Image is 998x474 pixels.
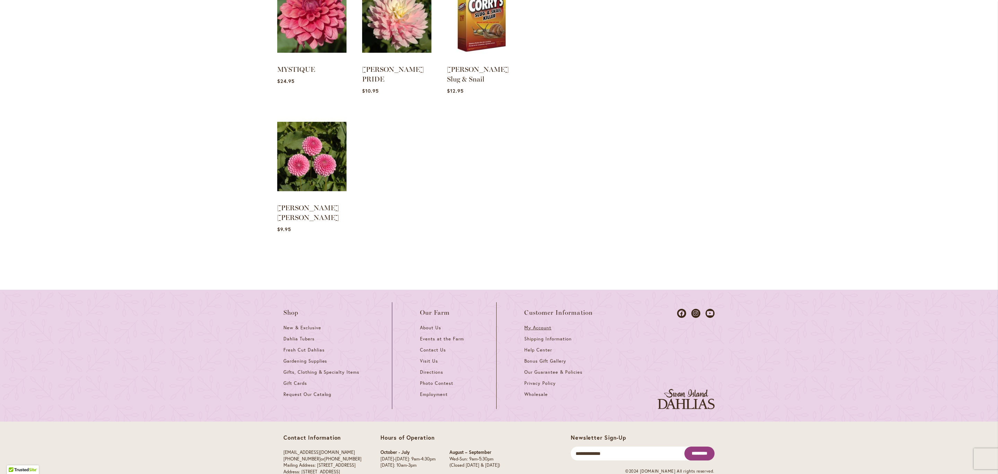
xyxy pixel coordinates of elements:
[277,78,295,84] span: $24.95
[677,309,686,318] a: Dahlias on Facebook
[380,456,436,463] p: [DATE]-[DATE]: 9am-4:30pm
[571,434,626,441] span: Newsletter Sign-Up
[420,325,441,331] span: About Us
[277,65,315,74] a: MYSTIQUE
[277,226,291,232] span: $9.95
[283,347,325,353] span: Fresh Cut Dahlias
[362,65,424,83] a: [PERSON_NAME] PRIDE
[420,347,446,353] span: Contact Us
[706,309,715,318] a: Dahlias on Youtube
[524,347,552,353] span: Help Center
[420,309,450,316] span: Our Farm
[362,56,431,63] a: CHILSON'S PRIDE
[449,449,500,456] p: August – September
[277,204,339,222] a: [PERSON_NAME] [PERSON_NAME]
[420,336,464,342] span: Events at the Farm
[5,449,25,469] iframe: Launch Accessibility Center
[524,309,593,316] span: Customer Information
[283,336,315,342] span: Dahlia Tubers
[447,65,509,83] a: [PERSON_NAME] Slug & Snail
[447,56,516,63] a: Corry's Slug & Snail
[380,449,436,456] p: October - July
[524,380,556,386] span: Privacy Policy
[449,456,500,463] p: Wed-Sun: 9am-5:30pm
[524,325,551,331] span: My Account
[362,87,379,94] span: $10.95
[625,468,715,474] span: ©2024 [DOMAIN_NAME] All rights reserved.
[524,336,571,342] span: Shipping Information
[524,391,548,397] span: Wholesale
[283,391,331,397] span: Request Our Catalog
[283,325,321,331] span: New & Exclusive
[524,358,566,364] span: Bonus Gift Gallery
[449,462,500,469] p: (Closed [DATE] & [DATE])
[380,434,500,441] p: Hours of Operation
[283,449,355,455] a: [EMAIL_ADDRESS][DOMAIN_NAME]
[283,358,327,364] span: Gardening Supplies
[283,309,299,316] span: Shop
[524,369,582,375] span: Our Guarantee & Policies
[420,358,438,364] span: Visit Us
[283,434,361,441] p: Contact Information
[420,391,448,397] span: Employment
[283,456,321,462] a: [PHONE_NUMBER]
[277,195,347,201] a: BETTY ANNE
[420,380,453,386] span: Photo Contest
[447,87,464,94] span: $12.95
[380,462,436,469] p: [DATE]: 10am-3pm
[277,56,347,63] a: MYSTIQUE
[283,369,359,375] span: Gifts, Clothing & Specialty Items
[324,456,361,462] a: [PHONE_NUMBER]
[691,309,700,318] a: Dahlias on Instagram
[277,113,347,200] img: BETTY ANNE
[283,380,307,386] span: Gift Cards
[420,369,443,375] span: Directions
